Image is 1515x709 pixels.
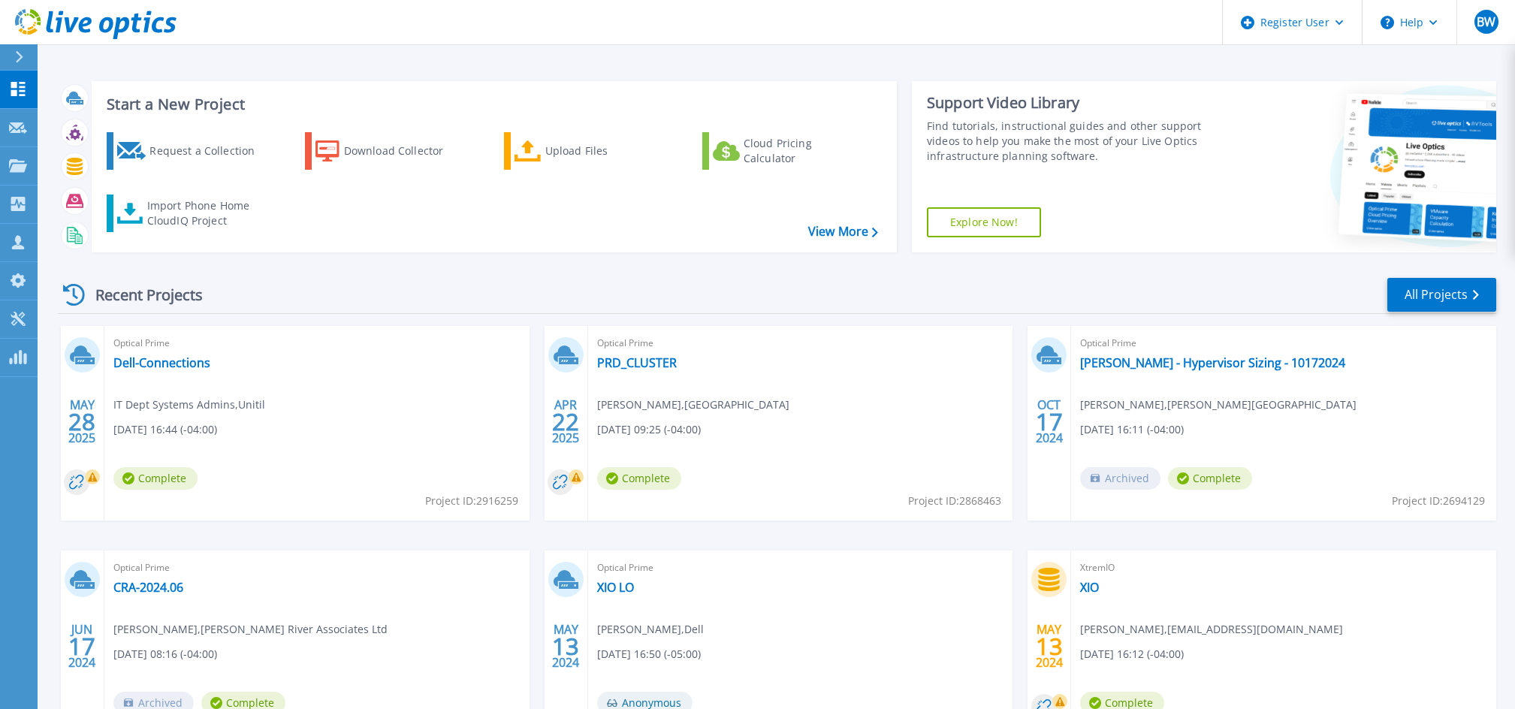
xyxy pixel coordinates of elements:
span: XtremIO [1080,560,1487,576]
div: Upload Files [545,136,665,166]
span: Optical Prime [113,560,521,576]
span: [PERSON_NAME] , [EMAIL_ADDRESS][DOMAIN_NAME] [1080,621,1343,638]
span: IT Dept Systems Admins , Unitil [113,397,265,413]
span: [DATE] 09:25 (-04:00) [597,421,701,438]
span: 17 [1036,415,1063,428]
div: Request a Collection [149,136,270,166]
span: [DATE] 16:11 (-04:00) [1080,421,1184,438]
a: [PERSON_NAME] - Hypervisor Sizing - 10172024 [1080,355,1345,370]
a: All Projects [1387,278,1496,312]
span: 28 [68,415,95,428]
a: CRA-2024.06 [113,580,183,595]
a: PRD_CLUSTER [597,355,677,370]
span: Project ID: 2694129 [1392,493,1485,509]
a: XIO [1080,580,1099,595]
span: Complete [597,467,681,490]
span: [DATE] 16:44 (-04:00) [113,421,217,438]
div: Download Collector [344,136,464,166]
span: 13 [552,640,579,653]
div: MAY 2025 [68,394,96,449]
span: Optical Prime [597,560,1004,576]
div: Recent Projects [58,276,223,313]
h3: Start a New Project [107,96,877,113]
div: MAY 2024 [1035,619,1064,674]
div: OCT 2024 [1035,394,1064,449]
span: Archived [1080,467,1160,490]
span: Project ID: 2916259 [425,493,518,509]
div: Find tutorials, instructional guides and other support videos to help you make the most of your L... [927,119,1226,164]
a: XIO LO [597,580,634,595]
div: APR 2025 [551,394,580,449]
span: Project ID: 2868463 [908,493,1001,509]
a: Explore Now! [927,207,1041,237]
span: BW [1477,16,1495,28]
a: Dell-Connections [113,355,210,370]
span: 13 [1036,640,1063,653]
span: [PERSON_NAME] , Dell [597,621,704,638]
a: View More [808,225,878,239]
span: Complete [1168,467,1252,490]
div: JUN 2024 [68,619,96,674]
span: [DATE] 08:16 (-04:00) [113,646,217,662]
span: [DATE] 16:50 (-05:00) [597,646,701,662]
span: [DATE] 16:12 (-04:00) [1080,646,1184,662]
div: Support Video Library [927,93,1226,113]
span: Complete [113,467,198,490]
span: 17 [68,640,95,653]
div: Cloud Pricing Calculator [744,136,864,166]
a: Upload Files [504,132,671,170]
span: [PERSON_NAME] , [GEOGRAPHIC_DATA] [597,397,789,413]
span: [PERSON_NAME] , [PERSON_NAME][GEOGRAPHIC_DATA] [1080,397,1357,413]
span: [PERSON_NAME] , [PERSON_NAME] River Associates Ltd [113,621,388,638]
span: Optical Prime [597,335,1004,351]
a: Download Collector [305,132,472,170]
span: Optical Prime [1080,335,1487,351]
div: MAY 2024 [551,619,580,674]
a: Request a Collection [107,132,274,170]
span: 22 [552,415,579,428]
a: Cloud Pricing Calculator [702,132,870,170]
div: Import Phone Home CloudIQ Project [147,198,264,228]
span: Optical Prime [113,335,521,351]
